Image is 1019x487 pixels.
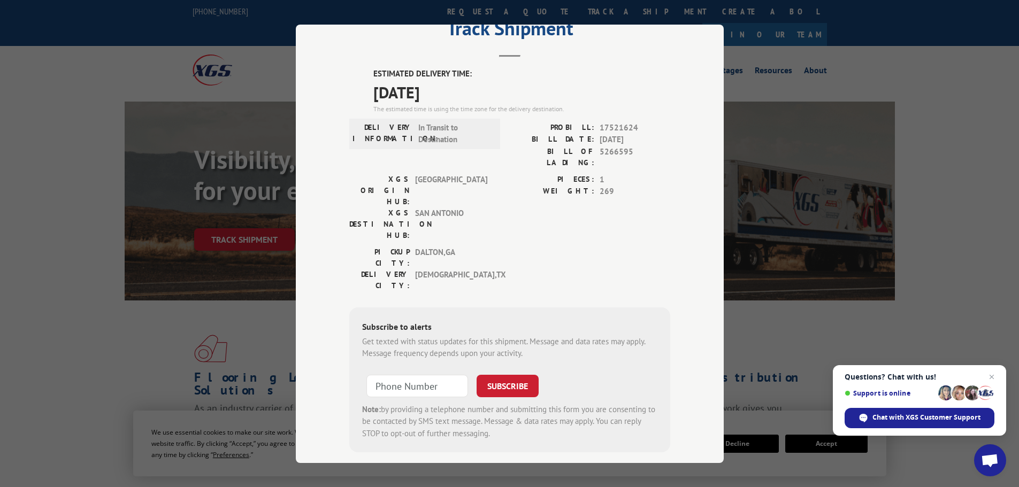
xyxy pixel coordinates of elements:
label: PROBILL: [510,121,594,134]
span: [DATE] [373,80,670,104]
div: The estimated time is using the time zone for the delivery destination. [373,104,670,113]
label: PIECES: [510,173,594,185]
span: SAN ANTONIO [415,207,487,241]
span: Close chat [985,370,998,383]
label: PICKUP CITY: [349,246,410,268]
label: XGS ORIGIN HUB: [349,173,410,207]
span: In Transit to Destination [418,121,491,145]
label: BILL OF LADING: [510,145,594,168]
span: Questions? Chat with us! [845,373,994,381]
div: by providing a telephone number and submitting this form you are consenting to be contacted by SM... [362,403,657,439]
div: Get texted with status updates for this shipment. Message and data rates may apply. Message frequ... [362,335,657,359]
label: BILL DATE: [510,134,594,146]
div: Chat with XGS Customer Support [845,408,994,428]
label: DELIVERY INFORMATION: [353,121,413,145]
div: Subscribe to alerts [362,320,657,335]
span: 17521624 [600,121,670,134]
button: SUBSCRIBE [477,374,539,397]
span: [DEMOGRAPHIC_DATA] , TX [415,268,487,291]
span: 269 [600,185,670,198]
label: ESTIMATED DELIVERY TIME: [373,68,670,80]
h2: Track Shipment [349,21,670,41]
span: DALTON , GA [415,246,487,268]
label: XGS DESTINATION HUB: [349,207,410,241]
span: 5266595 [600,145,670,168]
span: [GEOGRAPHIC_DATA] [415,173,487,207]
strong: Note: [362,404,381,414]
span: Support is online [845,389,934,397]
span: 1 [600,173,670,185]
div: Open chat [974,444,1006,476]
input: Phone Number [366,374,468,397]
label: DELIVERY CITY: [349,268,410,291]
span: Chat with XGS Customer Support [872,413,980,422]
span: [DATE] [600,134,670,146]
label: WEIGHT: [510,185,594,198]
